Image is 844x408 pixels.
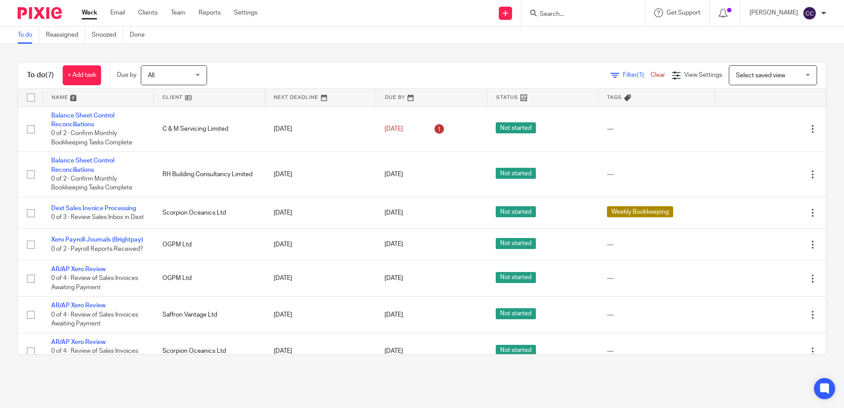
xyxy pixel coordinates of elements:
[265,197,376,229] td: [DATE]
[154,260,265,296] td: OGPM Ltd
[51,275,138,291] span: 0 of 4 · Review of Sales Invoices Awaiting Payment
[607,206,673,217] span: Weekly Bookkeeping
[51,348,138,363] span: 0 of 4 · Review of Sales Invoices Awaiting Payment
[384,210,403,216] span: [DATE]
[154,297,265,333] td: Saffron Vantage Ltd
[51,237,143,243] a: Xero Payroll Journals (Brightpay)
[384,171,403,178] span: [DATE]
[51,176,132,191] span: 0 of 2 · Confirm Monthly Bookkeeping Tasks Complete
[384,348,403,355] span: [DATE]
[130,26,151,44] a: Done
[51,113,114,128] a: Balance Sheet Control Reconciliations
[637,72,644,78] span: (1)
[63,65,101,85] a: + Add task
[539,11,618,19] input: Search
[265,297,376,333] td: [DATE]
[92,26,123,44] a: Snoozed
[265,106,376,152] td: [DATE]
[45,72,54,79] span: (7)
[154,106,265,152] td: C & M Servicing Limited
[138,8,158,17] a: Clients
[171,8,185,17] a: Team
[607,95,622,100] span: Tags
[607,170,706,179] div: ---
[51,339,105,345] a: AR/AP Xero Review
[154,152,265,197] td: RH Building Consultancy Limited
[496,272,536,283] span: Not started
[384,276,403,282] span: [DATE]
[623,72,651,78] span: Filter
[736,72,785,79] span: Select saved view
[234,8,257,17] a: Settings
[154,197,265,229] td: Scorpion Oceanics Ltd
[199,8,221,17] a: Reports
[265,260,376,296] td: [DATE]
[384,312,403,318] span: [DATE]
[651,72,665,78] a: Clear
[154,229,265,260] td: OGPM Ltd
[607,347,706,355] div: ---
[684,72,722,78] span: View Settings
[46,26,85,44] a: Reassigned
[51,312,138,327] span: 0 of 4 · Review of Sales Invoices Awaiting Payment
[607,240,706,249] div: ---
[51,158,114,173] a: Balance Sheet Control Reconciliations
[51,302,105,309] a: AR/AP Xero Review
[607,310,706,319] div: ---
[607,274,706,283] div: ---
[667,10,701,16] span: Get Support
[265,229,376,260] td: [DATE]
[384,126,403,132] span: [DATE]
[496,168,536,179] span: Not started
[18,26,39,44] a: To do
[607,125,706,133] div: ---
[496,238,536,249] span: Not started
[148,72,154,79] span: All
[51,214,144,220] span: 0 of 3 · Review Sales Inbox in Dext
[27,71,54,80] h1: To do
[750,8,798,17] p: [PERSON_NAME]
[18,7,62,19] img: Pixie
[51,205,136,212] a: Dext Sales Invoice Processing
[803,6,817,20] img: svg%3E
[51,246,143,252] span: 0 of 2 · Payroll Reports Received?
[110,8,125,17] a: Email
[265,152,376,197] td: [DATE]
[496,122,536,133] span: Not started
[496,308,536,319] span: Not started
[51,130,132,146] span: 0 of 2 · Confirm Monthly Bookkeeping Tasks Complete
[496,206,536,217] span: Not started
[51,266,105,272] a: AR/AP Xero Review
[154,333,265,369] td: Scorpion Oceanics Ltd
[384,242,403,248] span: [DATE]
[265,333,376,369] td: [DATE]
[496,345,536,356] span: Not started
[117,71,136,79] p: Due by
[82,8,97,17] a: Work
